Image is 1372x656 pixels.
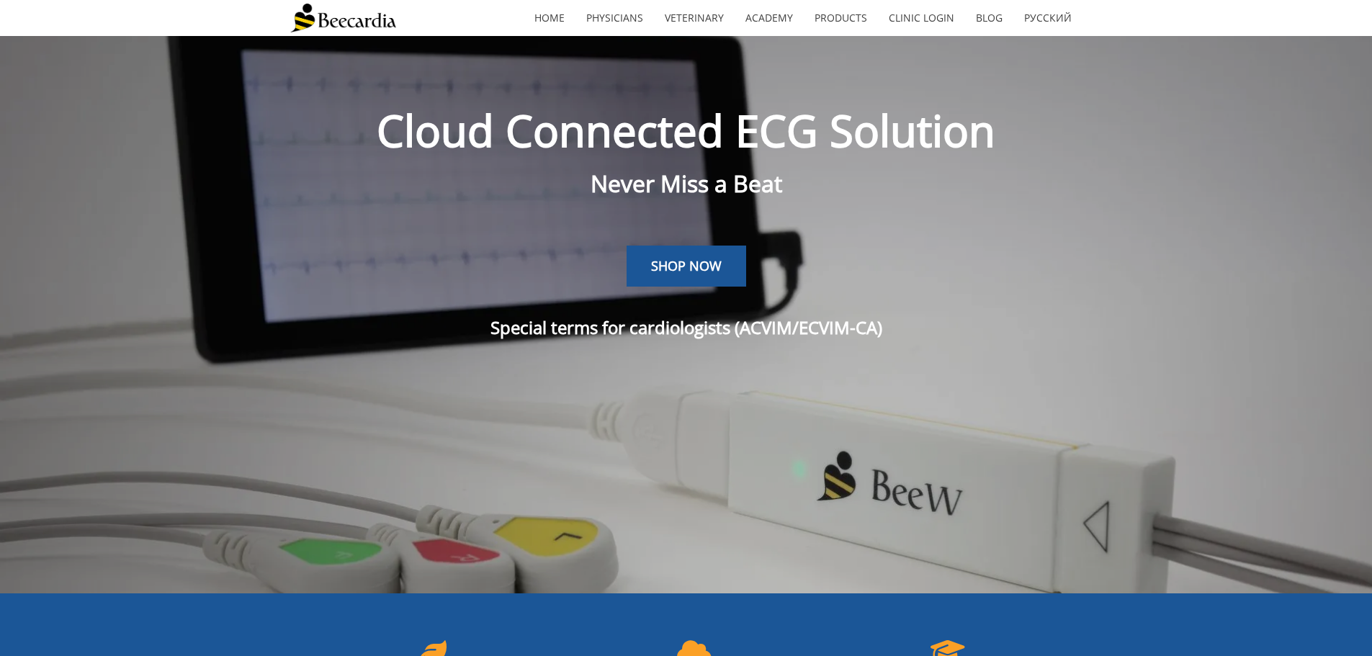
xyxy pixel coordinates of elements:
[878,1,965,35] a: Clinic Login
[735,1,804,35] a: Academy
[290,4,396,32] img: Beecardia
[524,1,575,35] a: home
[1013,1,1082,35] a: Русский
[575,1,654,35] a: Physicians
[377,101,995,160] span: Cloud Connected ECG Solution
[965,1,1013,35] a: Blog
[627,246,746,287] a: SHOP NOW
[591,168,782,199] span: Never Miss a Beat
[490,315,882,339] span: Special terms for cardiologists (ACVIM/ECVIM-CA)
[804,1,878,35] a: Products
[651,257,722,274] span: SHOP NOW
[654,1,735,35] a: Veterinary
